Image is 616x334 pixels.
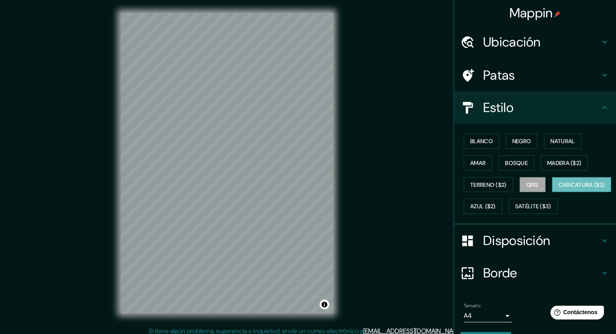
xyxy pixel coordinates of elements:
[464,309,512,322] div: A4
[470,181,507,188] font: Terreno ($2)
[547,159,581,167] font: Madera ($2)
[454,257,616,289] div: Borde
[464,155,492,171] button: Amar
[483,264,517,281] font: Borde
[470,203,496,210] font: Azul ($2)
[464,133,499,149] button: Blanco
[470,159,486,167] font: Amar
[544,302,607,325] iframe: Lanzador de widgets de ayuda
[464,311,472,320] font: A4
[520,177,546,192] button: Gris
[499,155,534,171] button: Bosque
[506,133,538,149] button: Negro
[464,199,502,214] button: Azul ($2)
[509,199,558,214] button: Satélite ($3)
[454,91,616,124] div: Estilo
[526,181,539,188] font: Gris
[544,133,581,149] button: Natural
[464,177,513,192] button: Terreno ($2)
[121,13,333,313] canvas: Mapa
[554,11,561,17] img: pin-icon.png
[552,177,612,192] button: Caricatura ($2)
[558,181,605,188] font: Caricatura ($2)
[483,34,541,51] font: Ubicación
[515,203,551,210] font: Satélite ($3)
[512,137,531,145] font: Negro
[483,67,515,84] font: Patas
[550,137,575,145] font: Natural
[483,99,514,116] font: Estilo
[509,4,553,21] font: Mappin
[454,26,616,58] div: Ubicación
[320,300,329,309] button: Activar o desactivar atribución
[505,159,528,167] font: Bosque
[464,302,480,309] font: Tamaño
[454,224,616,257] div: Disposición
[454,59,616,91] div: Patas
[541,155,588,171] button: Madera ($2)
[483,232,550,249] font: Disposición
[470,137,493,145] font: Blanco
